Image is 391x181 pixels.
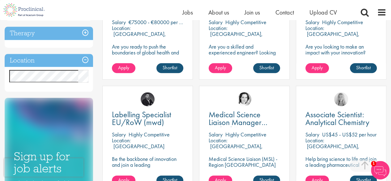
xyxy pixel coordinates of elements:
[275,8,294,16] a: Contact
[334,92,348,106] img: Shannon Briggs
[225,131,266,138] p: Highly Competitive
[112,137,131,144] span: Location:
[5,54,93,67] h3: Location
[208,8,229,16] a: About us
[112,131,126,138] span: Salary
[112,109,171,127] span: Labelling Specialist EU/RoW (mwd)
[112,44,183,79] p: Are you ready to push the boundaries of global health and make a lasting impact? This role at a h...
[209,24,227,32] span: Location:
[312,64,323,71] span: Apply
[156,63,183,73] a: Shortlist
[215,64,226,71] span: Apply
[305,111,377,126] a: Associate Scientist: Analytical Chemistry
[209,131,223,138] span: Salary
[112,19,126,26] span: Salary
[305,137,324,144] span: Location:
[141,92,155,106] img: Fidan Beqiraj
[129,19,188,26] p: €75000 - €80000 per hour
[305,63,329,73] a: Apply
[14,150,84,174] h3: Sign up for job alerts
[209,156,280,168] p: Medical Science Liaison (MSL) - Region [GEOGRAPHIC_DATA]
[4,158,83,177] iframe: reCAPTCHA
[209,111,280,126] a: Medical Science Liaison Manager (m/w/d) Nephrologie
[305,131,319,138] span: Salary
[209,63,232,73] a: Apply
[129,131,170,138] p: Highly Competitive
[209,30,263,43] p: [GEOGRAPHIC_DATA], [GEOGRAPHIC_DATA]
[209,143,263,156] p: [GEOGRAPHIC_DATA], [GEOGRAPHIC_DATA]
[309,8,337,16] a: Upload CV
[225,19,266,26] p: Highly Competitive
[371,161,389,179] img: Chatbot
[5,27,93,40] h3: Therapy
[322,131,376,138] p: US$45 - US$52 per hour
[118,64,129,71] span: Apply
[112,111,183,126] a: Labelling Specialist EU/RoW (mwd)
[209,19,223,26] span: Salary
[112,24,131,32] span: Location:
[350,63,377,73] a: Shortlist
[371,161,376,166] span: 1
[209,137,227,144] span: Location:
[253,63,280,73] a: Shortlist
[305,19,319,26] span: Salary
[182,8,193,16] a: Jobs
[305,143,359,156] p: [GEOGRAPHIC_DATA], [GEOGRAPHIC_DATA]
[209,44,280,73] p: Are you a skilled and experienced engineer? Looking for your next opportunity to assist with impa...
[112,63,135,73] a: Apply
[112,30,166,43] p: [GEOGRAPHIC_DATA], [GEOGRAPHIC_DATA]
[305,24,324,32] span: Location:
[237,92,251,106] img: Greta Prestel
[112,143,183,156] p: [GEOGRAPHIC_DATA] (60318), [GEOGRAPHIC_DATA]
[322,19,363,26] p: Highly Competitive
[305,109,369,127] span: Associate Scientist: Analytical Chemistry
[305,30,359,43] p: [GEOGRAPHIC_DATA], [GEOGRAPHIC_DATA]
[244,8,260,16] a: Join us
[305,44,377,55] p: Are you looking to make an impact with your innovation?
[209,109,267,143] span: Medical Science Liaison Manager (m/w/d) Nephrologie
